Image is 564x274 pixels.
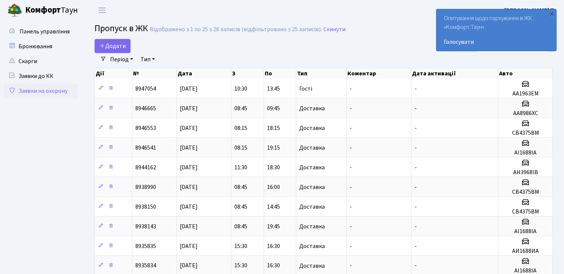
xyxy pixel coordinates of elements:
[4,24,78,39] a: Панель управління
[498,68,553,79] th: Авто
[350,183,352,191] span: -
[267,144,280,152] span: 19:15
[135,262,156,270] span: 8935834
[4,39,78,54] a: Бронювання
[180,242,198,250] span: [DATE]
[299,164,325,170] span: Доставка
[138,53,158,66] a: Тип
[25,4,61,16] b: Комфорт
[25,4,78,17] span: Таун
[107,53,136,66] a: Період
[267,222,280,231] span: 19:45
[264,68,296,79] th: По
[267,124,280,132] span: 18:15
[415,262,417,270] span: -
[350,124,352,132] span: -
[135,163,156,172] span: 8944162
[299,86,312,92] span: Гості
[180,222,198,231] span: [DATE]
[299,125,325,131] span: Доставка
[350,222,352,231] span: -
[234,104,247,112] span: 08:45
[415,124,417,132] span: -
[501,189,550,196] h5: СВ4375ВМ
[415,242,417,250] span: -
[299,204,325,210] span: Доставка
[180,183,198,191] span: [DATE]
[99,42,126,50] span: Додати
[501,110,550,117] h5: АА8986ХС
[180,203,198,211] span: [DATE]
[267,163,280,172] span: 18:30
[267,104,280,112] span: 09:45
[501,208,550,215] h5: СВ4375ВМ
[135,222,156,231] span: 8938143
[415,144,417,152] span: -
[411,68,498,79] th: Дата активації
[501,90,550,97] h5: АА1963ЕМ
[234,222,247,231] span: 08:45
[501,130,550,137] h5: СВ4375ВМ
[415,104,417,112] span: -
[267,183,280,191] span: 16:00
[267,203,280,211] span: 14:45
[135,85,156,93] span: 8947054
[135,144,156,152] span: 8946541
[415,85,417,93] span: -
[347,68,411,79] th: Коментар
[444,37,549,46] a: Голосувати
[234,262,247,270] span: 15:30
[296,68,347,79] th: Тип
[135,124,156,132] span: 8946553
[7,3,22,18] img: logo.png
[231,68,264,79] th: З
[415,183,417,191] span: -
[350,163,352,172] span: -
[350,242,352,250] span: -
[180,104,198,112] span: [DATE]
[95,39,131,53] a: Додати
[350,85,352,93] span: -
[135,183,156,191] span: 8938990
[234,85,247,93] span: 10:30
[234,124,247,132] span: 08:15
[95,68,132,79] th: Дії
[350,203,352,211] span: -
[234,203,247,211] span: 08:45
[234,183,247,191] span: 08:45
[548,10,555,17] div: ×
[4,69,78,84] a: Заявки до КК
[299,224,325,229] span: Доставка
[436,9,556,51] div: Опитування щодо паркування в ЖК «Комфорт Таун»
[501,149,550,156] h5: АІ1688ІА
[180,85,198,93] span: [DATE]
[415,203,417,211] span: -
[267,85,280,93] span: 13:45
[180,163,198,172] span: [DATE]
[177,68,231,79] th: Дата
[501,248,550,255] h5: АИ1688ИА
[234,242,247,250] span: 15:30
[180,124,198,132] span: [DATE]
[299,243,325,249] span: Доставка
[4,84,78,98] a: Заявки на охорону
[180,144,198,152] span: [DATE]
[504,6,555,14] b: [PERSON_NAME] Т.
[135,242,156,250] span: 8935835
[299,263,325,269] span: Доставка
[95,22,148,35] span: Пропуск в ЖК
[501,228,550,235] h5: АІ1688ІА
[93,4,111,16] button: Переключити навігацію
[415,222,417,231] span: -
[150,26,322,33] div: Відображено з 1 по 25 з 26 записів (відфільтровано з 25 записів).
[323,26,346,33] a: Скинути
[267,242,280,250] span: 16:30
[267,262,280,270] span: 16:30
[415,163,417,172] span: -
[180,262,198,270] span: [DATE]
[135,203,156,211] span: 8938150
[20,27,70,36] span: Панель управління
[299,184,325,190] span: Доставка
[135,104,156,112] span: 8946665
[299,105,325,111] span: Доставка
